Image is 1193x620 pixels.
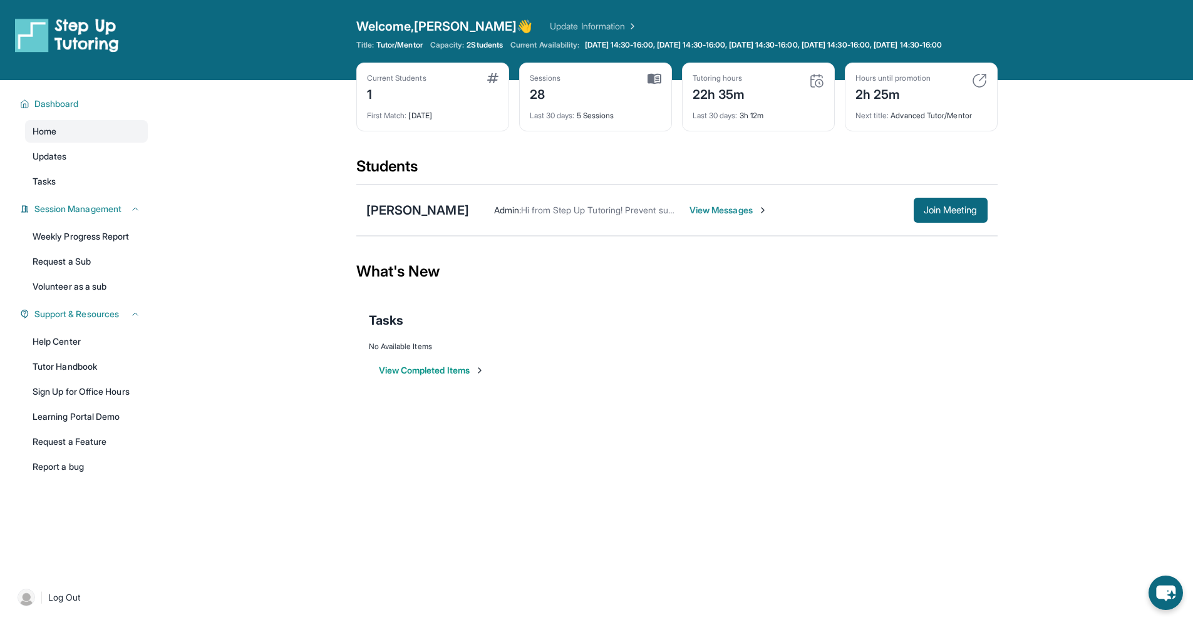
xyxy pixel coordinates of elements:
[530,103,661,121] div: 5 Sessions
[972,73,987,88] img: card
[582,40,945,50] a: [DATE] 14:30-16:00, [DATE] 14:30-16:00, [DATE] 14:30-16:00, [DATE] 14:30-16:00, [DATE] 14:30-16:00
[648,73,661,84] img: card
[379,364,485,377] button: View Completed Items
[689,204,768,216] span: View Messages
[25,170,148,193] a: Tasks
[855,111,889,120] span: Next title :
[367,83,426,103] div: 1
[356,244,998,299] div: What's New
[367,73,426,83] div: Current Students
[33,150,67,163] span: Updates
[369,312,403,329] span: Tasks
[855,73,931,83] div: Hours until promotion
[25,380,148,403] a: Sign Up for Office Hours
[855,103,987,121] div: Advanced Tutor/Mentor
[1149,576,1183,610] button: chat-button
[494,205,521,215] span: Admin :
[430,40,465,50] span: Capacity:
[25,250,148,273] a: Request a Sub
[29,308,140,320] button: Support & Resources
[467,40,503,50] span: 2 Students
[530,111,575,120] span: Last 30 days :
[693,111,738,120] span: Last 30 days :
[34,203,121,215] span: Session Management
[585,40,943,50] span: [DATE] 14:30-16:00, [DATE] 14:30-16:00, [DATE] 14:30-16:00, [DATE] 14:30-16:00, [DATE] 14:30-16:00
[625,20,638,33] img: Chevron Right
[33,175,56,188] span: Tasks
[366,201,469,219] div: [PERSON_NAME]
[367,103,498,121] div: [DATE]
[25,145,148,168] a: Updates
[530,83,561,103] div: 28
[25,120,148,143] a: Home
[758,205,768,215] img: Chevron-Right
[693,73,745,83] div: Tutoring hours
[809,73,824,88] img: card
[356,18,533,35] span: Welcome, [PERSON_NAME] 👋
[25,430,148,453] a: Request a Feature
[15,18,119,53] img: logo
[33,125,56,138] span: Home
[25,330,148,353] a: Help Center
[367,111,407,120] span: First Match :
[376,40,423,50] span: Tutor/Mentor
[855,83,931,103] div: 2h 25m
[34,98,79,110] span: Dashboard
[18,589,35,606] img: user-img
[356,40,374,50] span: Title:
[34,308,119,320] span: Support & Resources
[25,355,148,378] a: Tutor Handbook
[530,73,561,83] div: Sessions
[48,591,81,604] span: Log Out
[40,590,43,605] span: |
[693,103,824,121] div: 3h 12m
[487,73,498,83] img: card
[356,156,998,184] div: Students
[693,83,745,103] div: 22h 35m
[25,275,148,298] a: Volunteer as a sub
[550,20,638,33] a: Update Information
[924,206,978,214] span: Join Meeting
[25,405,148,428] a: Learning Portal Demo
[510,40,579,50] span: Current Availability:
[369,342,985,352] div: No Available Items
[25,225,148,248] a: Weekly Progress Report
[914,198,988,223] button: Join Meeting
[29,203,140,215] button: Session Management
[29,98,140,110] button: Dashboard
[25,455,148,478] a: Report a bug
[13,584,148,611] a: |Log Out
